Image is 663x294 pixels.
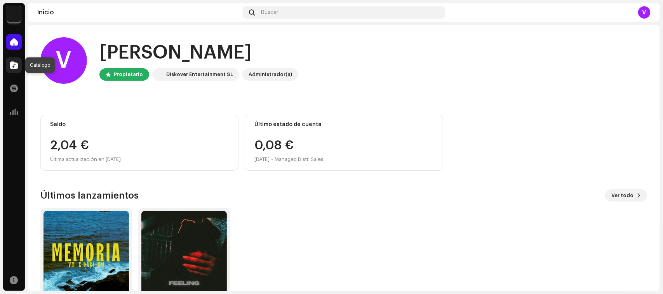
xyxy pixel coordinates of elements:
div: • [271,155,273,164]
div: Último estado de cuenta [254,121,433,128]
div: V [638,6,651,19]
button: Ver todo [605,189,647,202]
div: Diskover Entertainment SL [166,70,233,79]
div: Última actualización en [DATE] [50,155,229,164]
span: Ver todo [611,188,633,203]
div: [PERSON_NAME] [99,40,298,65]
div: Saldo [50,121,229,128]
re-o-card-value: Saldo [40,115,238,171]
div: Administrador(a) [249,70,292,79]
div: [DATE] [254,155,270,164]
img: 297a105e-aa6c-4183-9ff4-27133c00f2e2 [6,6,22,22]
div: V [40,37,87,84]
div: Propietario [114,70,143,79]
div: Inicio [37,9,240,16]
re-o-card-value: Último estado de cuenta [245,115,443,171]
span: Buscar [261,9,278,16]
h3: Últimos lanzamientos [40,189,139,202]
img: 297a105e-aa6c-4183-9ff4-27133c00f2e2 [154,70,163,79]
div: Managed Distr. Sales [275,155,324,164]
